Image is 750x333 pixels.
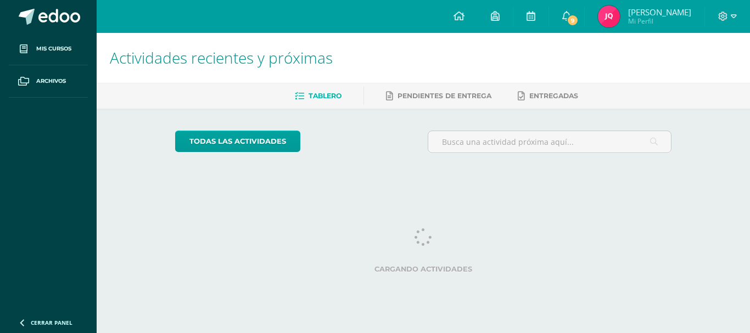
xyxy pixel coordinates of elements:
label: Cargando actividades [175,265,672,273]
a: Mis cursos [9,33,88,65]
span: Cerrar panel [31,319,72,326]
span: Entregadas [529,92,578,100]
span: Mis cursos [36,44,71,53]
a: Entregadas [518,87,578,105]
span: Archivos [36,77,66,86]
span: Pendientes de entrega [398,92,491,100]
a: Archivos [9,65,88,98]
span: [PERSON_NAME] [628,7,691,18]
a: Pendientes de entrega [386,87,491,105]
img: e0e66dc41bed1d9faadf7dd390b36e2d.png [598,5,620,27]
span: Actividades recientes y próximas [110,47,333,68]
input: Busca una actividad próxima aquí... [428,131,671,153]
span: Mi Perfil [628,16,691,26]
span: Tablero [309,92,342,100]
a: Tablero [295,87,342,105]
span: 9 [567,14,579,26]
a: todas las Actividades [175,131,300,152]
